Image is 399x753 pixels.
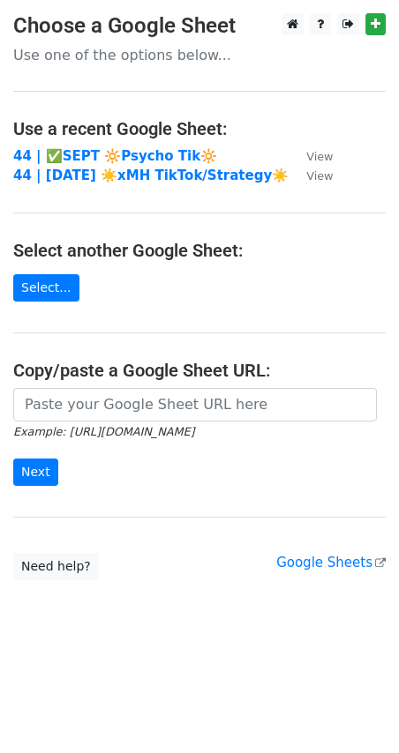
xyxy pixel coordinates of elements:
[13,240,386,261] h4: Select another Google Sheet:
[13,388,377,421] input: Paste your Google Sheet URL here
[289,168,333,183] a: View
[13,168,289,183] a: 44 | [DATE] ☀️xMH TikTok/Strategy☀️
[13,274,79,302] a: Select...
[13,425,194,438] small: Example: [URL][DOMAIN_NAME]
[13,148,217,164] a: 44 | ✅SEPT 🔆Psycho Tik🔆
[13,13,386,39] h3: Choose a Google Sheet
[13,118,386,139] h4: Use a recent Google Sheet:
[306,150,333,163] small: View
[13,360,386,381] h4: Copy/paste a Google Sheet URL:
[13,553,99,580] a: Need help?
[306,169,333,183] small: View
[13,46,386,64] p: Use one of the options below...
[276,555,386,570] a: Google Sheets
[289,148,333,164] a: View
[13,459,58,486] input: Next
